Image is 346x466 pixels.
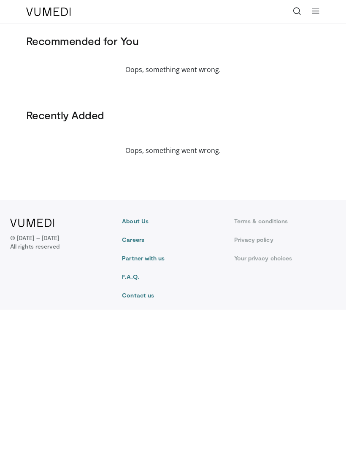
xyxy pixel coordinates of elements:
span: All rights reserved [10,242,59,251]
a: F.A.Q. [122,273,224,281]
h3: Recommended for You [26,34,320,48]
p: © [DATE] – [DATE] [10,234,59,251]
a: Careers [122,236,224,244]
a: Privacy policy [234,236,336,244]
span: Oops, something went wrong. [26,145,320,155]
img: VuMedi Logo [10,219,54,227]
span: Oops, something went wrong. [26,64,320,75]
a: Contact us [122,291,224,300]
a: About Us [122,217,224,225]
a: Partner with us [122,254,224,262]
h3: Recently Added [26,108,320,122]
a: Terms & conditions [234,217,336,225]
img: VuMedi Logo [26,8,71,16]
a: Your privacy choices [234,254,336,262]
